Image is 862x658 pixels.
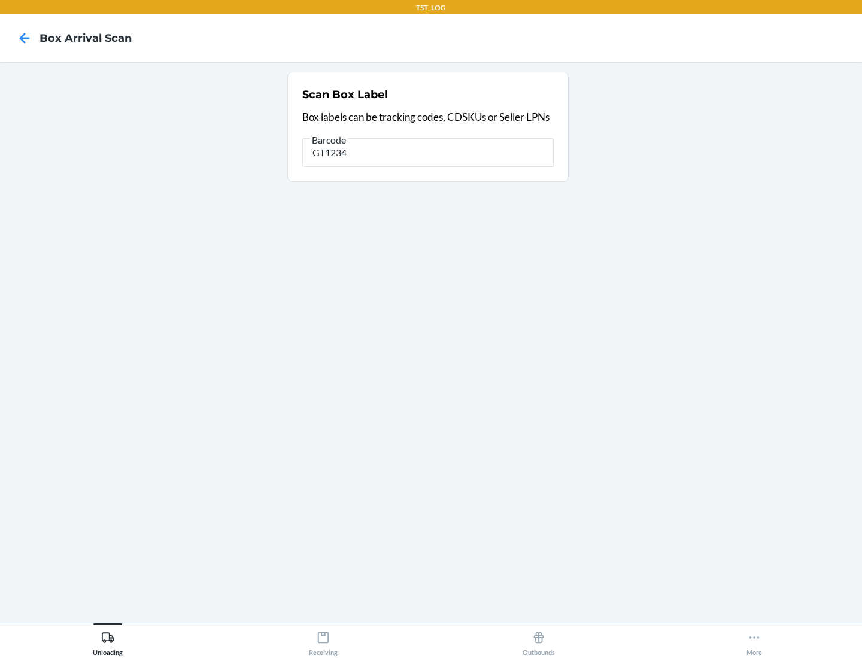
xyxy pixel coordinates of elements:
[416,2,446,13] p: TST_LOG
[746,626,762,656] div: More
[302,138,554,167] input: Barcode
[40,31,132,46] h4: Box Arrival Scan
[302,87,387,102] h2: Scan Box Label
[93,626,123,656] div: Unloading
[215,623,431,656] button: Receiving
[523,626,555,656] div: Outbounds
[310,134,348,146] span: Barcode
[431,623,646,656] button: Outbounds
[302,109,554,125] p: Box labels can be tracking codes, CDSKUs or Seller LPNs
[646,623,862,656] button: More
[309,626,338,656] div: Receiving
